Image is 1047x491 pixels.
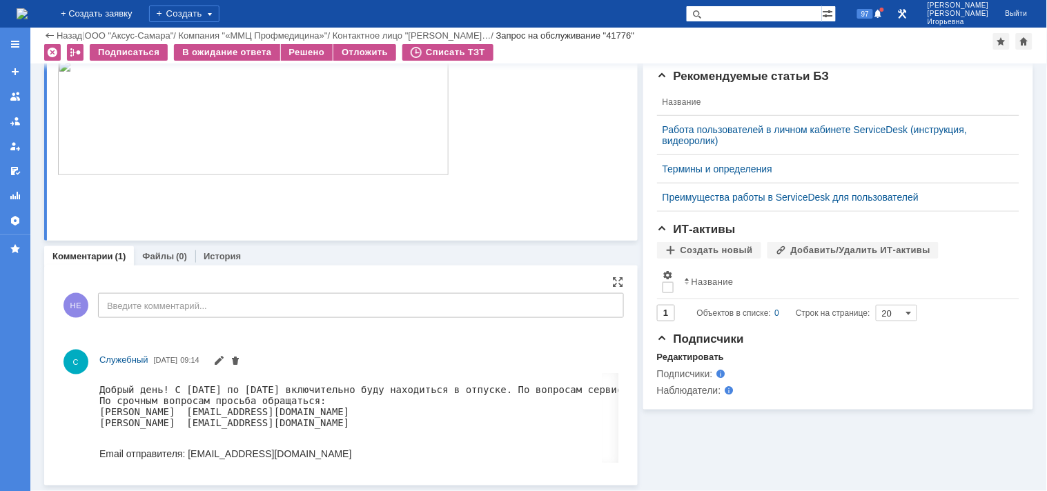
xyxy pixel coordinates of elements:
span: [DATE] [154,356,178,364]
span: Подписчики [657,332,744,345]
a: Назад [57,30,82,41]
span: Настройки [663,270,674,281]
i: Строк на странице: [697,305,870,321]
a: Файлы [142,251,174,261]
span: Служебный [99,354,148,365]
a: Заявки в моей ответственности [4,110,26,132]
div: | [82,30,84,40]
div: Наблюдатели: [657,385,796,396]
span: Удалить [230,357,241,368]
div: Запрос на обслуживание "41776" [496,30,635,41]
div: На всю страницу [613,277,624,288]
div: Создать [149,6,219,22]
a: Работа пользователей в личном кабинете ServiceDesk (инструкция, видеоролик) [663,124,1003,146]
a: Отчеты [4,185,26,207]
a: Заявки на командах [4,86,26,108]
span: НЕ [63,293,88,318]
span: 97 [857,9,873,19]
a: Перейти на домашнюю страницу [17,8,28,19]
div: Удалить [44,44,61,61]
span: ИТ-активы [657,223,736,236]
span: Расширенный поиск [822,6,836,19]
div: (0) [176,251,187,261]
img: logo [17,8,28,19]
a: Создать заявку [4,61,26,83]
a: Мои заявки [4,135,26,157]
div: 0 [775,305,780,321]
div: Редактировать [657,352,724,363]
span: [PERSON_NAME] [928,10,989,18]
a: Термины и определения [663,163,1003,174]
span: [PERSON_NAME] [928,1,989,10]
a: Преимущества работы в ServiceDesk для пользователей [663,192,1003,203]
div: Работа с массовостью [67,44,84,61]
span: Игорьевна [928,18,989,26]
div: (1) [115,251,126,261]
a: Служебный [99,353,148,367]
a: История [204,251,241,261]
span: Объектов в списке: [697,308,771,318]
a: ООО "Аксус-Самара" [85,30,174,41]
th: Название [679,264,1008,299]
th: Название [657,89,1008,116]
div: / [85,30,179,41]
a: Компания "«ММЦ Профмедицина»" [179,30,328,41]
a: Мои согласования [4,160,26,182]
div: Название [692,277,734,287]
span: Редактировать [213,357,224,368]
div: Сделать домашней страницей [1016,33,1033,50]
div: Подписчики: [657,368,796,379]
span: Рекомендуемые статьи БЗ [657,70,830,83]
span: 09:14 [180,356,199,364]
div: / [333,30,496,41]
a: Настройки [4,210,26,232]
a: Перейти в интерфейс администратора [894,6,911,22]
div: Добавить в избранное [993,33,1010,50]
a: Комментарии [52,251,113,261]
div: / [179,30,333,41]
a: Контактное лицо "[PERSON_NAME]… [333,30,491,41]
